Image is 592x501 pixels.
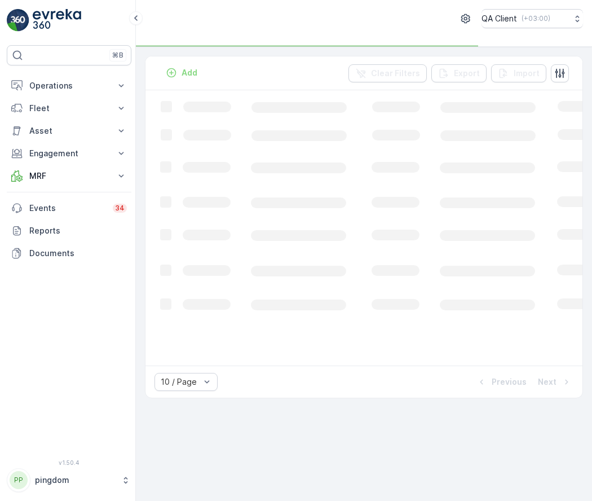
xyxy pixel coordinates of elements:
p: Asset [29,125,109,137]
p: Next [538,376,556,388]
p: 34 [115,204,125,213]
a: Documents [7,242,131,265]
button: QA Client(+03:00) [481,9,583,28]
button: Previous [475,375,528,389]
a: Reports [7,219,131,242]
p: ( +03:00 ) [522,14,550,23]
p: Engagement [29,148,109,159]
button: Export [431,64,487,82]
p: QA Client [481,13,517,24]
img: logo [7,9,29,32]
button: MRF [7,165,131,187]
p: Export [454,68,480,79]
button: Fleet [7,97,131,120]
button: Engagement [7,142,131,165]
button: Next [537,375,573,389]
a: Events34 [7,197,131,219]
p: Events [29,203,106,214]
p: Documents [29,248,127,259]
p: ⌘B [112,51,123,60]
p: Fleet [29,103,109,114]
p: Add [182,67,197,78]
div: PP [10,471,28,489]
button: Asset [7,120,131,142]
p: MRF [29,170,109,182]
button: Import [491,64,546,82]
button: Operations [7,74,131,97]
p: pingdom [35,474,116,486]
p: Previous [492,376,527,388]
span: v 1.50.4 [7,459,131,466]
button: Clear Filters [348,64,427,82]
button: PPpingdom [7,468,131,492]
p: Operations [29,80,109,91]
p: Clear Filters [371,68,420,79]
button: Add [161,66,202,80]
p: Import [514,68,540,79]
img: logo_light-DOdMpM7g.png [33,9,81,32]
p: Reports [29,225,127,236]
